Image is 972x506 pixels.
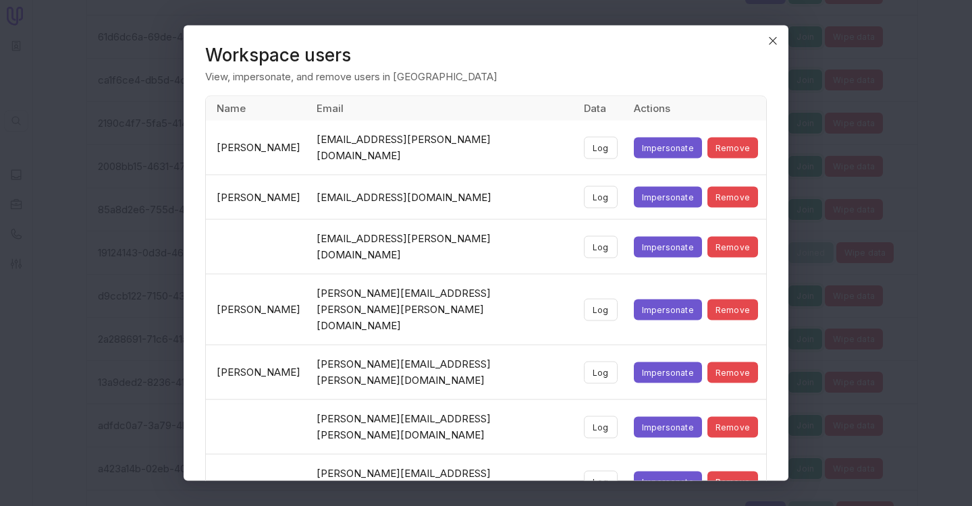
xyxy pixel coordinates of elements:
[707,471,758,492] button: Remove
[584,470,618,493] button: Log
[707,236,758,257] button: Remove
[584,298,618,320] button: Log
[707,137,758,158] button: Remove
[308,399,576,454] td: [PERSON_NAME][EMAIL_ADDRESS][PERSON_NAME][DOMAIN_NAME]
[634,236,702,257] button: Impersonate
[205,47,767,63] header: Workspace users
[206,121,308,175] td: [PERSON_NAME]
[308,121,576,175] td: [EMAIL_ADDRESS][PERSON_NAME][DOMAIN_NAME]
[707,362,758,383] button: Remove
[206,345,308,399] td: [PERSON_NAME]
[206,274,308,345] td: [PERSON_NAME]
[634,471,702,492] button: Impersonate
[584,235,618,258] button: Log
[707,187,758,208] button: Remove
[576,96,626,121] th: Data
[634,299,702,320] button: Impersonate
[308,96,576,121] th: Email
[584,186,618,208] button: Log
[707,299,758,320] button: Remove
[707,416,758,437] button: Remove
[634,416,702,437] button: Impersonate
[584,136,618,159] button: Log
[308,274,576,345] td: [PERSON_NAME][EMAIL_ADDRESS][PERSON_NAME][PERSON_NAME][DOMAIN_NAME]
[206,96,308,121] th: Name
[206,175,308,219] td: [PERSON_NAME]
[634,187,702,208] button: Impersonate
[584,416,618,438] button: Log
[763,31,783,51] button: Close
[308,219,576,274] td: [EMAIL_ADDRESS][PERSON_NAME][DOMAIN_NAME]
[584,361,618,383] button: Log
[308,345,576,399] td: [PERSON_NAME][EMAIL_ADDRESS][PERSON_NAME][DOMAIN_NAME]
[626,96,766,121] th: Actions
[634,362,702,383] button: Impersonate
[634,137,702,158] button: Impersonate
[308,175,576,219] td: [EMAIL_ADDRESS][DOMAIN_NAME]
[205,69,767,85] p: View, impersonate, and remove users in [GEOGRAPHIC_DATA]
